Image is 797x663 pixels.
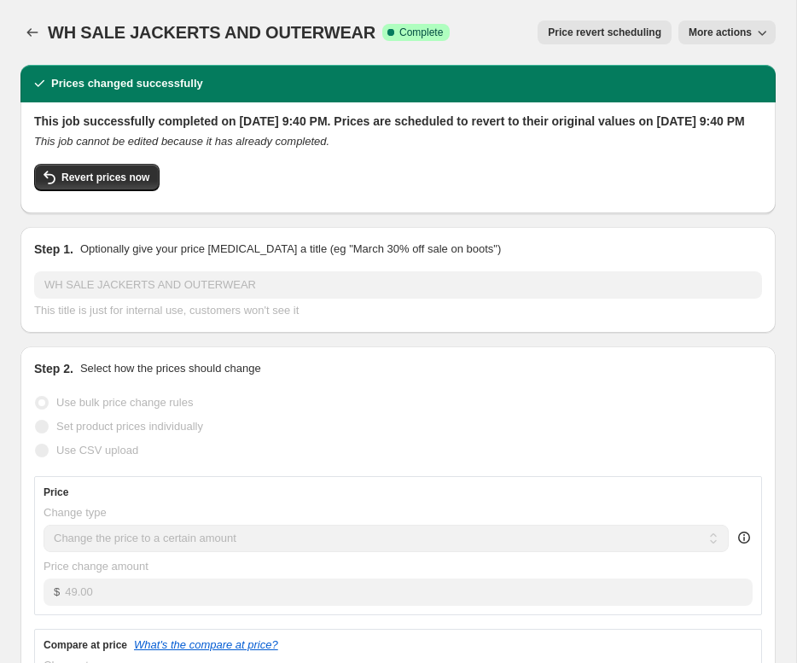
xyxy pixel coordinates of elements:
[34,113,762,130] h2: This job successfully completed on [DATE] 9:40 PM. Prices are scheduled to revert to their origin...
[56,396,193,409] span: Use bulk price change rules
[56,420,203,433] span: Set product prices individually
[54,585,60,598] span: $
[689,26,752,39] span: More actions
[34,135,329,148] i: This job cannot be edited because it has already completed.
[399,26,443,39] span: Complete
[80,360,261,377] p: Select how the prices should change
[80,241,501,258] p: Optionally give your price [MEDICAL_DATA] a title (eg "March 30% off sale on boots")
[65,579,753,606] input: 80.00
[34,271,762,299] input: 30% off holiday sale
[44,560,148,573] span: Price change amount
[34,304,299,317] span: This title is just for internal use, customers won't see it
[678,20,776,44] button: More actions
[34,241,73,258] h2: Step 1.
[548,26,661,39] span: Price revert scheduling
[736,529,753,546] div: help
[51,75,203,92] h2: Prices changed successfully
[48,23,375,42] span: WH SALE JACKERTS AND OUTERWEAR
[56,444,138,457] span: Use CSV upload
[34,164,160,191] button: Revert prices now
[44,486,68,499] h3: Price
[538,20,672,44] button: Price revert scheduling
[44,506,107,519] span: Change type
[34,360,73,377] h2: Step 2.
[20,20,44,44] button: Price change jobs
[44,638,127,652] h3: Compare at price
[134,638,278,651] button: What's the compare at price?
[61,171,149,184] span: Revert prices now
